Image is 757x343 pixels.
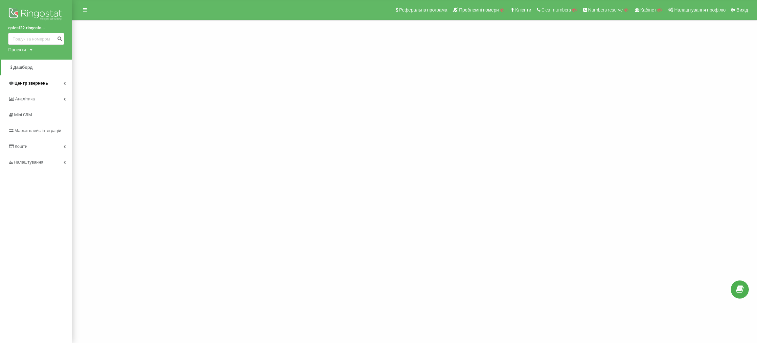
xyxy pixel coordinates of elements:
[8,33,64,45] input: Пошук за номером
[13,65,33,70] span: Дашборд
[588,7,623,13] span: Numbers reserve
[14,81,48,86] span: Центр звернень
[1,60,72,75] a: Дашборд
[15,96,35,101] span: Аналiтика
[737,7,748,13] span: Вихід
[15,144,27,149] span: Кошти
[515,7,531,13] span: Клієнти
[8,46,26,53] div: Проекти
[14,112,32,117] span: Mini CRM
[640,7,656,13] span: Кабінет
[14,128,61,133] span: Маркетплейс інтеграцій
[399,7,447,13] span: Реферальна програма
[8,25,64,31] a: qatest22.ringosta...
[541,7,571,13] span: Clear numbers
[674,7,725,13] span: Налаштування профілю
[459,7,499,13] span: Проблемні номери
[8,7,64,23] img: Ringostat logo
[14,160,43,165] span: Налаштування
